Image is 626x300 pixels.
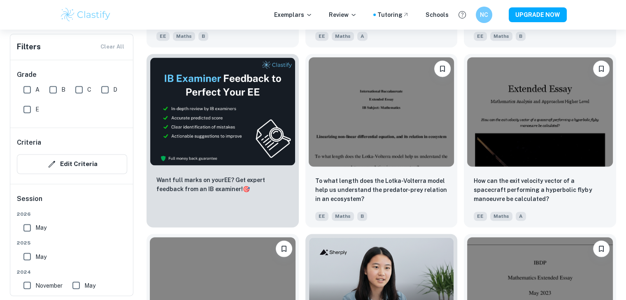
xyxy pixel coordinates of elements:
span: November [35,281,63,290]
span: Maths [490,212,512,221]
span: EE [315,32,328,41]
span: EE [474,32,487,41]
span: A [516,212,526,221]
span: C [87,85,91,94]
span: Maths [173,32,195,41]
h6: Filters [17,41,41,53]
span: May [35,223,47,232]
span: A [357,32,368,41]
span: 2026 [17,210,127,218]
span: May [84,281,95,290]
button: Bookmark [593,60,610,77]
h6: Criteria [17,138,41,148]
button: Edit Criteria [17,154,127,174]
a: Tutoring [377,10,409,19]
span: E [35,105,39,114]
span: B [61,85,65,94]
span: 2024 [17,268,127,275]
h6: Session [17,194,127,210]
p: Exemplars [274,10,312,19]
a: BookmarkTo what length does the Lotka-Volterra model help us understand the predator-prey relatio... [305,54,458,227]
span: D [113,85,117,94]
h6: Grade [17,70,127,80]
span: Maths [490,32,512,41]
a: BookmarkHow can the exit velocity vector of a spacecraft performing a hyperbolic flyby manoeuvre ... [464,54,616,227]
p: Want full marks on your EE ? Get expert feedback from an IB examiner! [156,175,289,194]
span: B [198,32,208,41]
img: Thumbnail [150,57,296,165]
img: Maths EE example thumbnail: To what length does the Lotka-Volterra m [309,57,454,166]
span: EE [156,32,170,41]
span: A [35,85,40,94]
img: Clastify logo [60,7,112,23]
button: NC [476,7,492,23]
span: Maths [332,212,354,221]
p: How can the exit velocity vector of a spacecraft performing a hyperbolic flyby manoeuvre be calcu... [474,176,606,203]
img: Maths EE example thumbnail: How can the exit velocity vector of a sp [467,57,613,166]
button: Help and Feedback [455,8,469,22]
h6: NC [479,10,489,19]
span: B [357,212,367,221]
span: May [35,252,47,261]
button: Bookmark [276,240,292,257]
span: 2025 [17,239,127,247]
span: Maths [332,32,354,41]
span: 🎯 [243,186,250,192]
button: UPGRADE NOW [509,7,567,22]
a: Schools [426,10,449,19]
span: EE [315,212,328,221]
p: To what length does the Lotka-Volterra model help us understand the predator-prey relation in an ... [315,176,448,203]
span: EE [474,212,487,221]
span: B [516,32,526,41]
button: Bookmark [593,240,610,257]
button: Bookmark [434,60,451,77]
p: Review [329,10,357,19]
a: ThumbnailWant full marks on yourEE? Get expert feedback from an IB examiner! [147,54,299,227]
